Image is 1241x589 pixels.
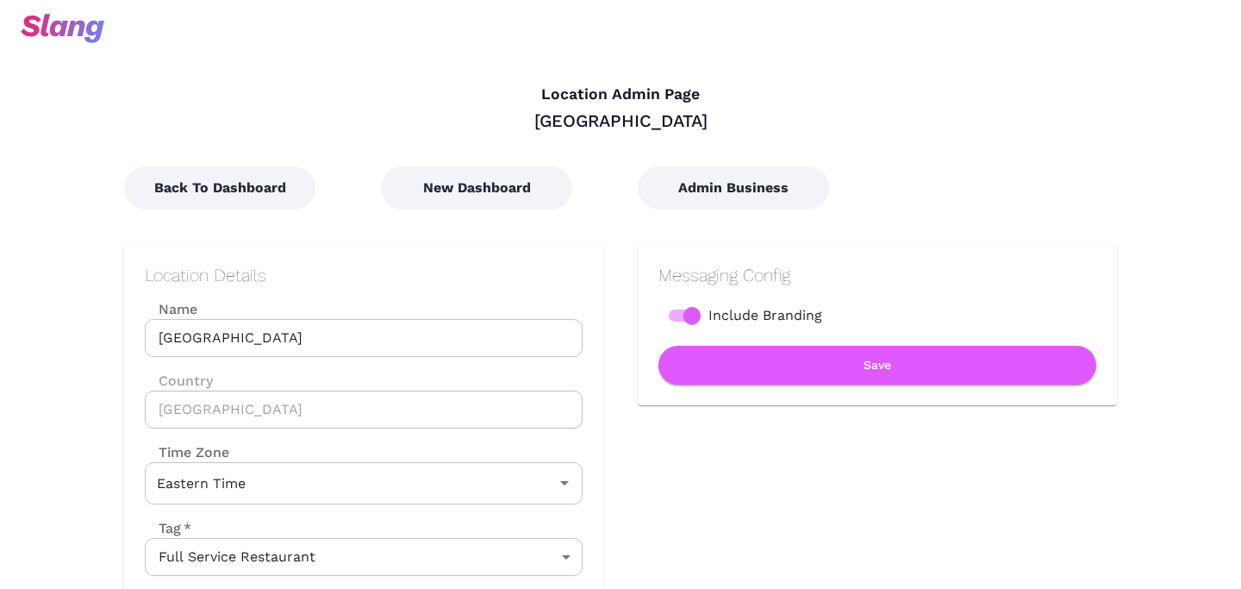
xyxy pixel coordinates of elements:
[145,299,583,319] label: Name
[658,346,1096,385] button: Save
[124,179,315,196] a: Back To Dashboard
[708,305,822,326] span: Include Branding
[145,265,583,285] h2: Location Details
[145,538,583,576] div: Full Service Restaurant
[124,110,1117,132] div: [GEOGRAPHIC_DATA]
[124,85,1117,104] h4: Location Admin Page
[552,471,577,495] button: Open
[124,166,315,210] button: Back To Dashboard
[145,518,191,538] label: Tag
[658,265,1096,285] h2: Messaging Config
[638,166,829,210] button: Admin Business
[638,179,829,196] a: Admin Business
[21,14,104,43] img: svg+xml;base64,PHN2ZyB3aWR0aD0iOTciIGhlaWdodD0iMzQiIHZpZXdCb3g9IjAgMCA5NyAzNCIgZmlsbD0ibm9uZSIgeG...
[145,442,583,462] label: Time Zone
[381,179,572,196] a: New Dashboard
[381,166,572,210] button: New Dashboard
[145,371,583,391] label: Country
